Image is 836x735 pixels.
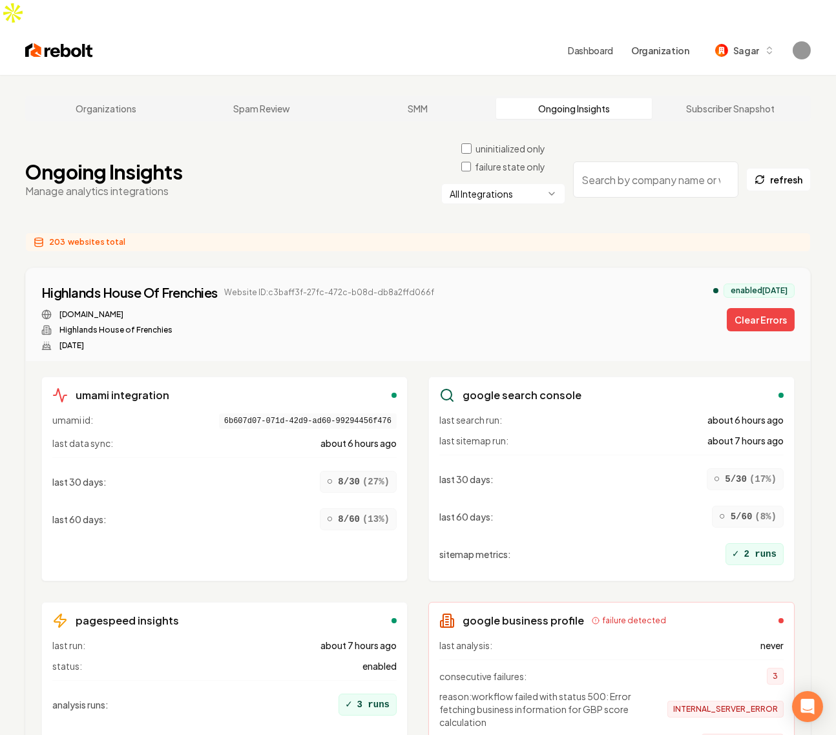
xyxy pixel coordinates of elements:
button: refresh [746,168,811,191]
button: Organization [623,39,697,62]
p: Manage analytics integrations [25,183,182,199]
div: 8/60 [320,508,397,530]
div: failed [779,618,784,623]
span: last 30 days : [439,473,494,486]
span: ✓ [346,697,352,712]
div: 8/30 [320,471,397,493]
img: Rebolt Logo [25,41,93,59]
div: 5/60 [712,506,784,528]
span: ( 8 %) [755,510,777,523]
span: last analysis: [439,639,492,652]
img: Sagar Soni [793,41,811,59]
div: Website [41,309,434,320]
span: ○ [327,512,333,527]
div: enabled [DATE] [724,284,795,298]
span: enabled [362,659,397,672]
div: 2 runs [726,543,784,565]
div: analytics enabled [713,288,718,293]
span: ✓ [733,546,739,562]
a: Ongoing Insights [496,98,653,119]
div: enabled [392,618,397,623]
span: about 6 hours ago [707,413,784,426]
span: failure detected [602,616,666,626]
button: Open user button [793,41,811,59]
label: uninitialized only [475,142,545,155]
a: Organizations [28,98,184,119]
span: Sagar [733,44,759,57]
a: Highlands House Of Frenchies [41,284,218,302]
span: status: [52,659,82,672]
label: failure state only [475,160,545,173]
span: INTERNAL_SERVER_ERROR [667,701,784,718]
span: 3 [767,668,784,685]
a: Subscriber Snapshot [652,98,808,119]
span: sitemap metrics : [439,548,511,561]
span: 6b607d07-071d-42d9-ad60-99294456f476 [219,413,397,429]
span: umami id: [52,413,93,429]
h1: Ongoing Insights [25,160,182,183]
div: 5/30 [707,468,784,490]
div: enabled [392,393,397,398]
input: Search by company name or website ID [573,161,738,198]
h3: umami integration [76,388,169,403]
span: analysis runs : [52,698,109,711]
a: Spam Review [184,98,340,119]
span: ( 27 %) [362,475,390,488]
span: 203 [49,237,65,247]
span: websites total [68,237,125,247]
h3: google search console [463,388,581,403]
img: Sagar [715,44,728,57]
span: ( 17 %) [749,473,777,486]
span: about 6 hours ago [320,437,397,450]
span: last sitemap run: [439,434,508,447]
span: about 7 hours ago [707,434,784,447]
span: never [760,639,784,652]
span: reason: workflow failed with status 500: Error fetching business information for GBP score calcul... [439,690,646,729]
h3: google business profile [463,613,584,628]
span: last 30 days : [52,475,107,488]
span: about 7 hours ago [320,639,397,652]
a: Dashboard [568,44,613,57]
span: last run: [52,639,85,652]
span: Website ID: c3baff3f-27fc-472c-b08d-db8a2ffd066f [224,287,434,298]
h3: pagespeed insights [76,613,179,628]
span: last 60 days : [52,513,107,526]
span: ○ [714,471,720,487]
div: Open Intercom Messenger [792,691,823,722]
span: last search run: [439,413,502,426]
a: [DOMAIN_NAME] [59,309,123,320]
div: enabled [779,393,784,398]
a: SMM [340,98,496,119]
span: ( 13 %) [362,513,390,526]
span: last 60 days : [439,510,494,523]
span: ○ [327,474,333,490]
div: 3 runs [339,694,397,716]
span: last data sync: [52,437,113,450]
span: consecutive failures: [439,670,527,683]
span: ○ [719,509,726,524]
button: Clear Errors [727,308,795,331]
